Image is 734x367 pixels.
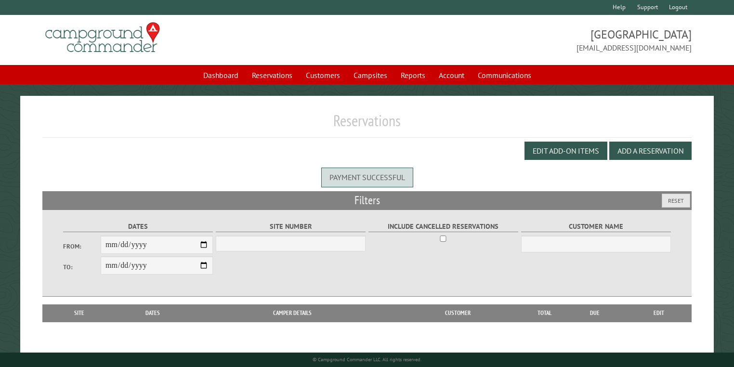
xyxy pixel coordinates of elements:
label: Include Cancelled Reservations [368,221,518,232]
button: Add a Reservation [609,142,692,160]
a: Reservations [246,66,298,84]
a: Communications [472,66,537,84]
a: Account [433,66,470,84]
a: Customers [300,66,346,84]
img: Campground Commander [42,19,163,56]
a: Dashboard [197,66,244,84]
button: Reset [662,194,690,208]
button: Edit Add-on Items [524,142,607,160]
h1: Reservations [42,111,692,138]
th: Due [564,304,626,322]
label: Site Number [216,221,366,232]
label: To: [63,262,101,272]
div: Payment successful [321,168,413,187]
label: Customer Name [521,221,671,232]
th: Total [525,304,564,322]
th: Camper Details [195,304,391,322]
span: [GEOGRAPHIC_DATA] [EMAIL_ADDRESS][DOMAIN_NAME] [367,26,692,53]
label: From: [63,242,101,251]
label: Dates [63,221,213,232]
th: Edit [626,304,692,322]
a: Reports [395,66,431,84]
th: Site [47,304,111,322]
h2: Filters [42,191,692,210]
small: © Campground Commander LLC. All rights reserved. [313,356,421,363]
th: Dates [111,304,195,322]
a: Campsites [348,66,393,84]
th: Customer [390,304,525,322]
